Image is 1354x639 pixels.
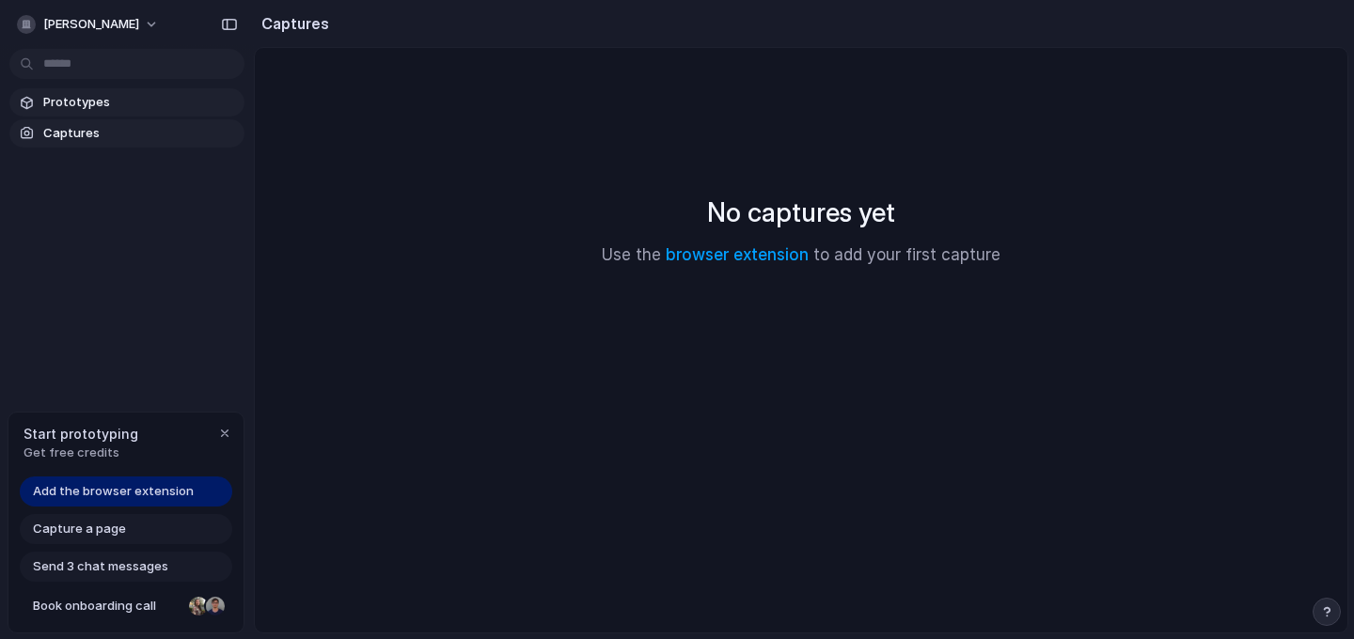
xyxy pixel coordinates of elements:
[33,482,194,501] span: Add the browser extension
[707,193,895,232] h2: No captures yet
[43,15,139,34] span: [PERSON_NAME]
[9,9,168,39] button: [PERSON_NAME]
[24,424,138,444] span: Start prototyping
[24,444,138,462] span: Get free credits
[33,597,181,616] span: Book onboarding call
[187,595,210,617] div: Nicole Kubica
[33,520,126,538] span: Capture a page
[20,591,232,621] a: Book onboarding call
[9,88,244,117] a: Prototypes
[43,124,237,143] span: Captures
[9,119,244,148] a: Captures
[43,93,237,112] span: Prototypes
[254,12,329,35] h2: Captures
[602,243,1000,268] p: Use the to add your first capture
[204,595,227,617] div: Christian Iacullo
[666,245,809,264] a: browser extension
[33,557,168,576] span: Send 3 chat messages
